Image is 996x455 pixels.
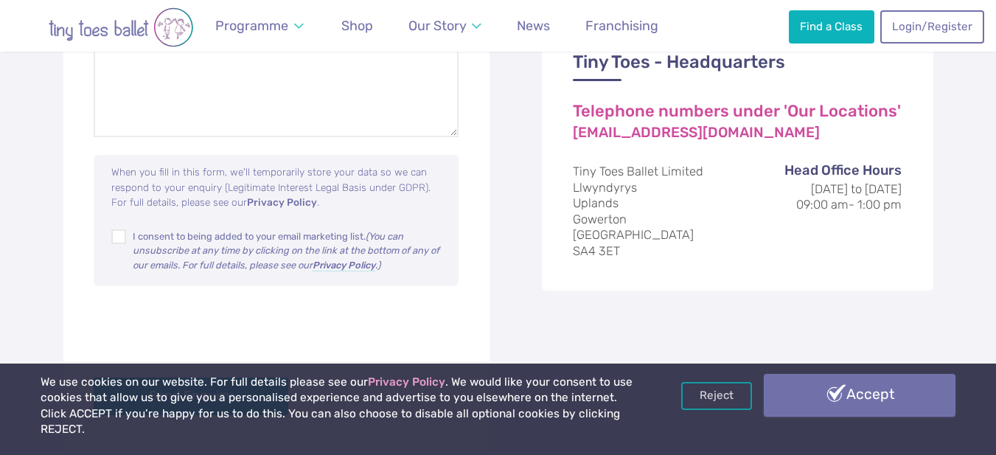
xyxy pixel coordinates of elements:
[573,164,902,259] address: Tiny Toes Ballet Limited Llwyndyrys Uplands Gowerton [GEOGRAPHIC_DATA] SA4 3ET
[111,164,444,209] p: When you fill in this form, we'll temporarily store your data so we can respond to your enquiry (...
[579,10,665,43] a: Franchising
[18,7,224,47] img: tiny toes ballet
[408,18,467,33] span: Our Story
[573,103,901,121] a: Telephone numbers under 'Our Locations'
[573,52,902,82] h3: Tiny Toes - Headquarters
[585,18,658,33] span: Franchising
[789,10,874,43] a: Find a Class
[573,125,820,141] a: [EMAIL_ADDRESS][DOMAIN_NAME]
[753,181,902,213] dd: [DATE] to [DATE] 09:00 am- 1:00 pm
[764,374,956,417] a: Accept
[402,10,489,43] a: Our Story
[510,10,557,43] a: News
[313,261,375,271] a: Privacy Policy
[215,18,288,33] span: Programme
[209,10,310,43] a: Programme
[341,18,373,33] span: Shop
[133,229,444,272] p: I consent to being added to your email marketing list.
[753,161,902,181] dt: Head Office Hours
[368,375,445,389] a: Privacy Policy
[247,198,317,209] a: Privacy Policy
[41,375,635,438] p: We use cookies on our website. For full details please see our . We would like your consent to us...
[133,231,439,271] em: (You can unsubscribe at any time by clicking on the link at the bottom of any of our emails. For ...
[681,382,752,410] a: Reject
[880,10,983,43] a: Login/Register
[517,18,550,33] span: News
[335,10,380,43] a: Shop
[94,303,318,361] iframe: reCAPTCHA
